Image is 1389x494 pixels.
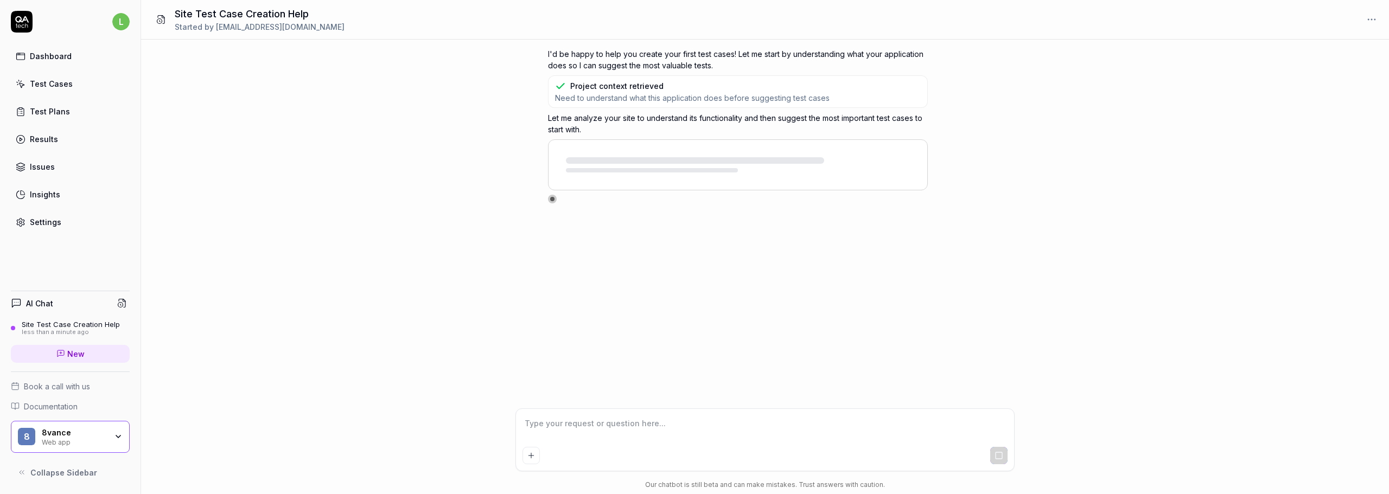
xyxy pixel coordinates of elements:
[11,46,130,67] a: Dashboard
[570,80,664,92] div: Project context retrieved
[18,428,35,445] span: 8
[112,13,130,30] span: l
[11,156,130,177] a: Issues
[26,298,53,309] h4: AI Chat
[30,161,55,172] div: Issues
[30,467,97,478] span: Collapse Sidebar
[24,381,90,392] span: Book a call with us
[11,211,130,233] a: Settings
[30,78,73,89] div: Test Cases
[22,320,120,329] div: Site Test Case Creation Help
[67,348,85,360] span: New
[175,21,345,33] div: Started by
[11,421,130,453] button: 88vanceWeb app
[42,428,107,438] div: 8vance
[22,329,120,336] div: less than a minute ago
[30,216,61,228] div: Settings
[11,129,130,150] a: Results
[30,133,58,145] div: Results
[548,112,928,135] p: Let me analyze your site to understand its functionality and then suggest the most important test...
[11,345,130,363] a: New
[24,401,78,412] span: Documentation
[11,184,130,205] a: Insights
[11,101,130,122] a: Test Plans
[11,381,130,392] a: Book a call with us
[515,480,1015,490] div: Our chatbot is still beta and can make mistakes. Trust answers with caution.
[175,7,345,21] h1: Site Test Case Creation Help
[216,22,345,31] span: [EMAIL_ADDRESS][DOMAIN_NAME]
[11,73,130,94] a: Test Cases
[11,320,130,336] a: Site Test Case Creation Helpless than a minute ago
[548,48,928,71] p: I'd be happy to help you create your first test cases! Let me start by understanding what your ap...
[11,461,130,483] button: Collapse Sidebar
[30,50,72,62] div: Dashboard
[112,11,130,33] button: l
[30,189,60,200] div: Insights
[11,401,130,412] a: Documentation
[42,437,107,446] div: Web app
[523,447,540,464] button: Add attachment
[555,93,830,103] span: Need to understand what this application does before suggesting test cases
[30,106,70,117] div: Test Plans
